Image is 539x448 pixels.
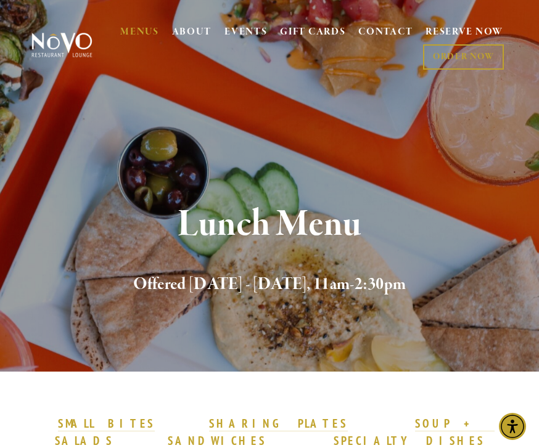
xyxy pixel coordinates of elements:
[120,26,159,38] a: MENUS
[423,44,504,70] a: ORDER NOW
[280,21,345,44] a: GIFT CARDS
[334,433,484,448] strong: SPECIALTY DISHES
[58,416,155,432] a: SMALL BITES
[209,416,347,431] strong: SHARING PLATES
[168,433,266,448] strong: SANDWICHES
[499,413,526,440] div: Accessibility Menu
[44,272,495,298] h2: Offered [DATE] - [DATE], 11am-2:30pm
[358,21,413,44] a: CONTACT
[30,32,94,58] img: Novo Restaurant &amp; Lounge
[224,26,267,38] a: EVENTS
[58,416,155,431] strong: SMALL BITES
[44,205,495,245] h1: Lunch Menu
[172,26,212,38] a: ABOUT
[209,416,347,432] a: SHARING PLATES
[426,21,503,44] a: RESERVE NOW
